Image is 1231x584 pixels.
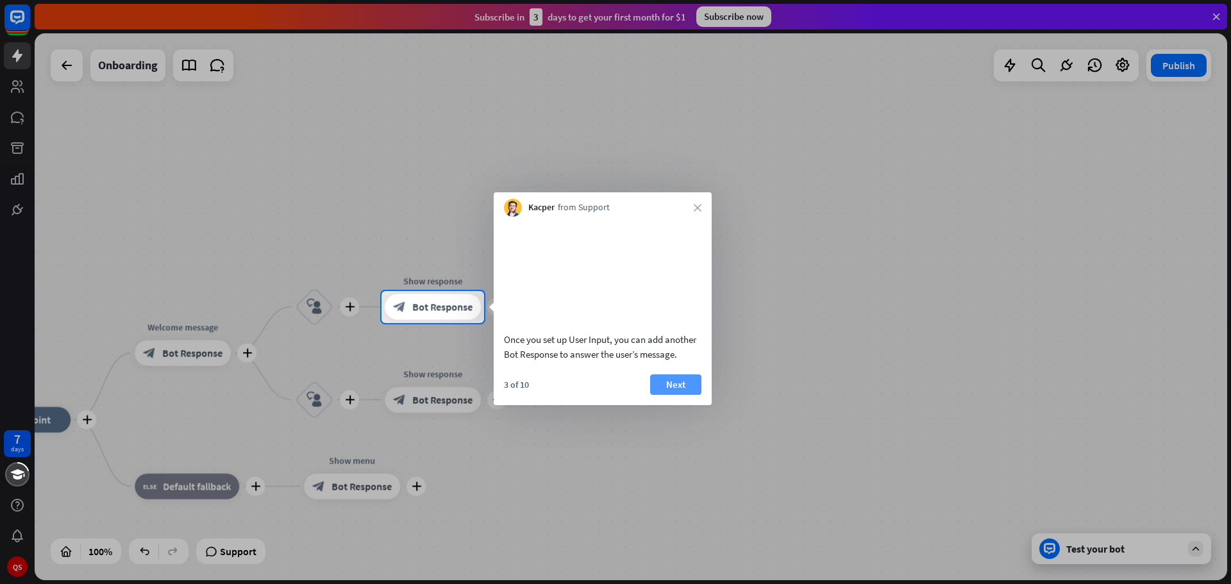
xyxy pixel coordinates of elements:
i: close [694,204,701,212]
span: Bot Response [412,301,473,313]
span: Kacper [528,201,555,214]
span: from Support [558,201,610,214]
i: block_bot_response [393,301,406,313]
button: Next [650,374,701,395]
button: Open LiveChat chat widget [10,5,49,44]
div: 3 of 10 [504,379,529,390]
div: Once you set up User Input, you can add another Bot Response to answer the user’s message. [504,332,701,362]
